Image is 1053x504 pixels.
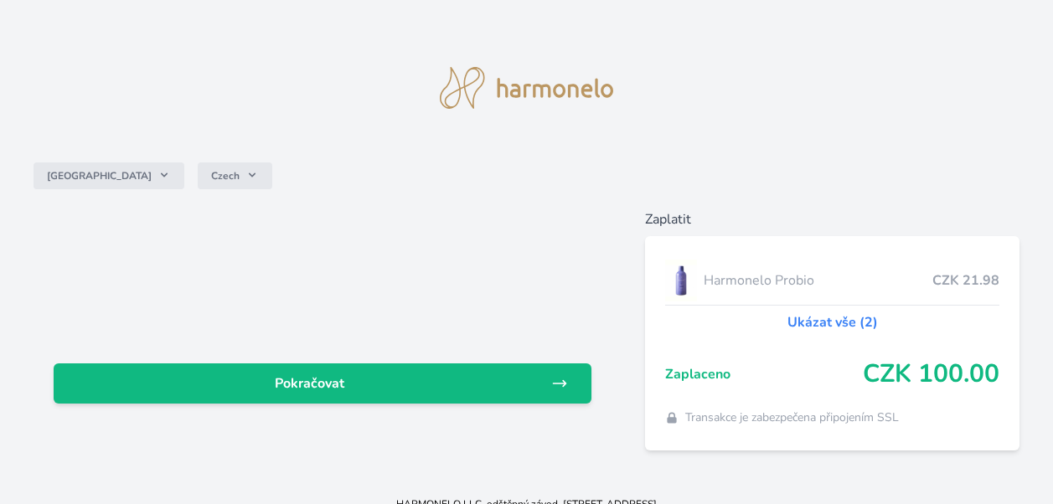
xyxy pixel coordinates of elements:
[787,312,878,332] a: Ukázat vše (2)
[67,373,551,393] span: Pokračovat
[211,169,240,183] span: Czech
[54,363,591,404] a: Pokračovat
[665,260,697,301] img: CLEAN_PROBIO_se_stinem_x-lo.jpg
[645,209,1019,229] h6: Zaplatit
[704,270,932,291] span: Harmonelo Probio
[440,67,614,109] img: logo.svg
[685,409,899,426] span: Transakce je zabezpečena připojením SSL
[863,359,999,389] span: CZK 100.00
[34,162,184,189] button: [GEOGRAPHIC_DATA]
[665,364,863,384] span: Zaplaceno
[47,169,152,183] span: [GEOGRAPHIC_DATA]
[198,162,272,189] button: Czech
[932,270,999,291] span: CZK 21.98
